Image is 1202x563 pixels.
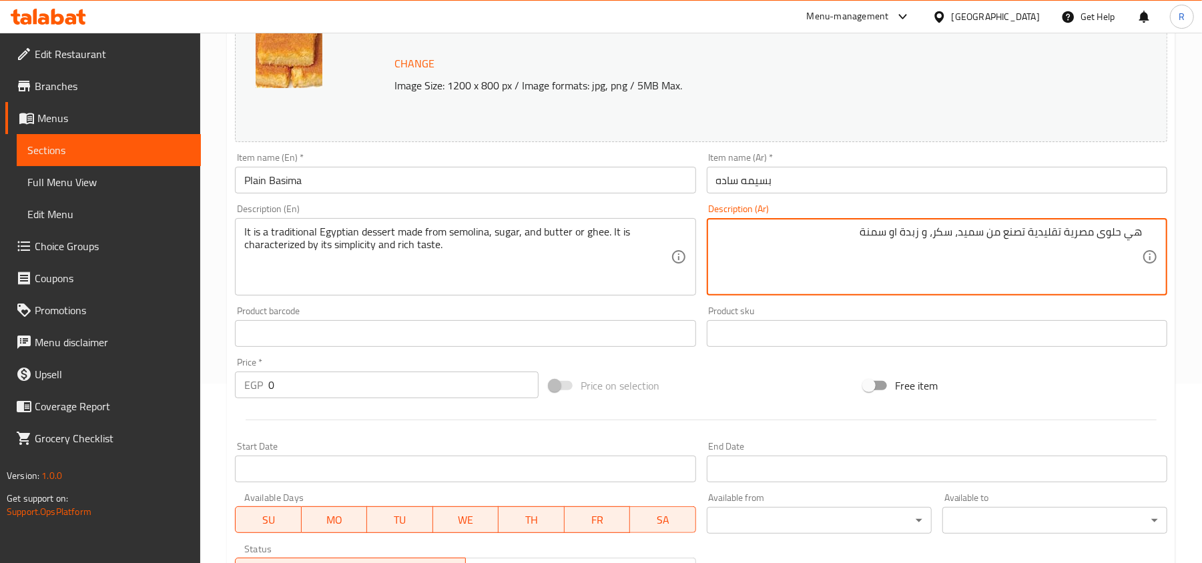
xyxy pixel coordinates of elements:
[256,21,322,88] img: %D8%A8%D8%B3%D9%8A%D9%85%D9%87_%D8%B3%D8%A7%D8%AF%D9%87638747245497850689.jpg
[37,110,190,126] span: Menus
[438,510,494,530] span: WE
[1179,9,1185,24] span: R
[27,174,190,190] span: Full Menu View
[7,467,39,484] span: Version:
[716,225,1142,289] textarea: هي حلوى مصرية تقليدية تصنع من سميد، سكر، و زبدة او سمنة
[5,422,201,454] a: Grocery Checklist
[581,378,659,394] span: Price on selection
[7,503,91,520] a: Support.OpsPlatform
[244,225,670,289] textarea: It is a traditional Egyptian dessert made from semolina, sugar, and butter or ghee. It is charact...
[35,430,190,446] span: Grocery Checklist
[5,358,201,390] a: Upsell
[27,206,190,222] span: Edit Menu
[307,510,362,530] span: MO
[895,378,938,394] span: Free item
[35,302,190,318] span: Promotions
[27,142,190,158] span: Sections
[394,54,434,73] span: Change
[707,320,1167,347] input: Please enter product sku
[630,506,696,533] button: SA
[499,506,565,533] button: TH
[5,230,201,262] a: Choice Groups
[389,77,1057,93] p: Image Size: 1200 x 800 px / Image formats: jpg, png / 5MB Max.
[35,46,190,62] span: Edit Restaurant
[807,9,889,25] div: Menu-management
[241,510,296,530] span: SU
[17,198,201,230] a: Edit Menu
[952,9,1040,24] div: [GEOGRAPHIC_DATA]
[35,78,190,94] span: Branches
[35,334,190,350] span: Menu disclaimer
[5,390,201,422] a: Coverage Report
[235,506,301,533] button: SU
[302,506,368,533] button: MO
[41,467,62,484] span: 1.0.0
[235,167,695,193] input: Enter name En
[5,294,201,326] a: Promotions
[367,506,433,533] button: TU
[570,510,625,530] span: FR
[942,507,1167,534] div: ​
[268,372,539,398] input: Please enter price
[5,70,201,102] a: Branches
[372,510,428,530] span: TU
[35,270,190,286] span: Coupons
[389,50,440,77] button: Change
[504,510,559,530] span: TH
[5,326,201,358] a: Menu disclaimer
[433,506,499,533] button: WE
[35,398,190,414] span: Coverage Report
[17,166,201,198] a: Full Menu View
[235,320,695,347] input: Please enter product barcode
[35,366,190,382] span: Upsell
[707,507,932,534] div: ​
[635,510,691,530] span: SA
[565,506,631,533] button: FR
[17,134,201,166] a: Sections
[707,167,1167,193] input: Enter name Ar
[244,377,263,393] p: EGP
[35,238,190,254] span: Choice Groups
[5,38,201,70] a: Edit Restaurant
[5,262,201,294] a: Coupons
[7,490,68,507] span: Get support on:
[5,102,201,134] a: Menus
